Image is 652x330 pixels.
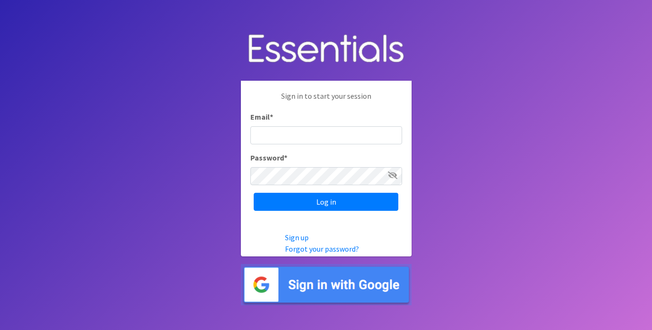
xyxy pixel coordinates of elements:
[270,112,273,122] abbr: required
[250,152,287,163] label: Password
[254,193,398,211] input: Log in
[285,233,309,242] a: Sign up
[250,90,402,111] p: Sign in to start your session
[250,111,273,123] label: Email
[241,264,412,305] img: Sign in with Google
[241,25,412,74] img: Human Essentials
[285,244,359,254] a: Forgot your password?
[284,153,287,162] abbr: required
